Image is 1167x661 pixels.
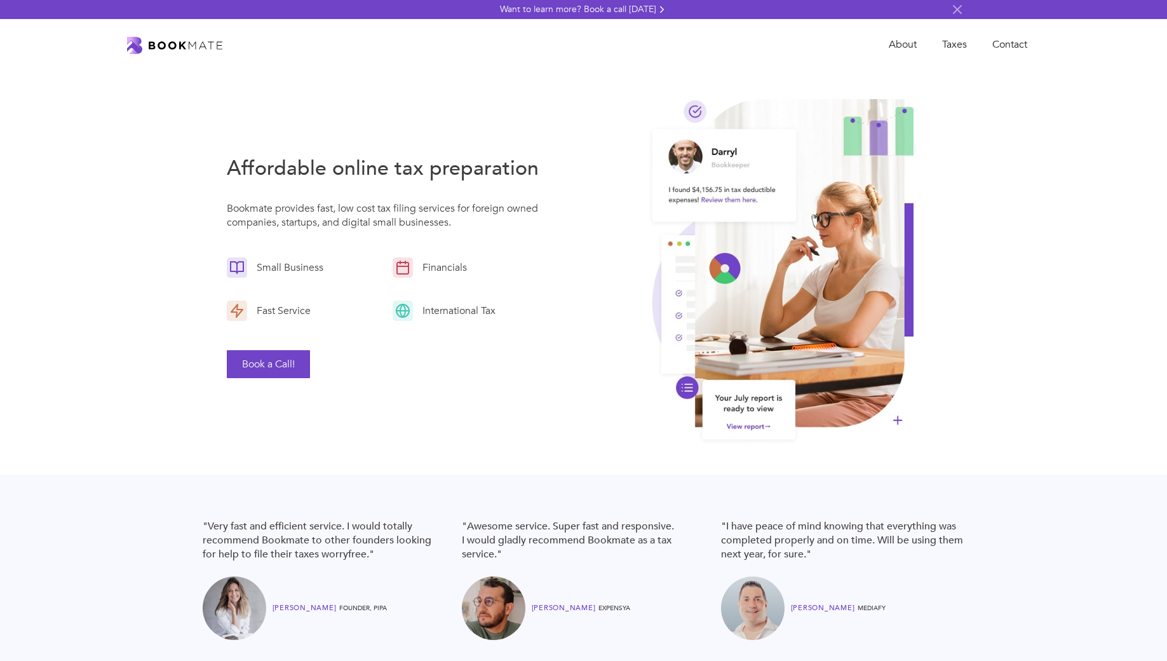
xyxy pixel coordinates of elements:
[721,519,965,640] a: "I have peace of mind knowing that everything was completed properly and on time. Will be using t...
[227,201,548,236] p: Bookmate provides fast, low cost tax filing services for foreign owned companies, startups, and d...
[203,519,447,640] a: "Very fast and efficient service. I would totally recommend Bookmate to other founders looking fo...
[462,519,706,561] blockquote: "Awesome service. Super fast and responsive. I would gladly recommend Bookmate as a tax service."
[273,601,340,616] div: [PERSON_NAME]
[339,601,387,616] div: FOUNDER, PIPA
[247,261,327,275] div: Small Business
[721,519,965,561] blockquote: "I have peace of mind knowing that everything was completed properly and on time. Will be using t...
[413,304,499,318] div: International Tax
[127,36,222,55] a: home
[462,519,706,640] a: "Awesome service. Super fast and responsive. I would gladly recommend Bookmate as a tax service."...
[500,3,656,16] div: Want to learn more? Book a call [DATE]
[413,261,470,275] div: Financials
[227,350,310,378] button: Book a Call!
[203,519,447,561] blockquote: "Very fast and efficient service. I would totally recommend Bookmate to other founders looking fo...
[227,154,548,182] h3: Affordable online tax preparation
[858,601,886,616] div: MediaFy
[876,32,929,58] a: About
[791,601,858,616] div: [PERSON_NAME]
[980,32,1040,58] a: Contact
[929,32,980,58] a: Taxes
[532,601,599,616] div: [PERSON_NAME]
[500,3,668,16] a: Want to learn more? Book a call [DATE]
[247,304,314,318] div: Fast Service
[598,601,630,616] div: Expensya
